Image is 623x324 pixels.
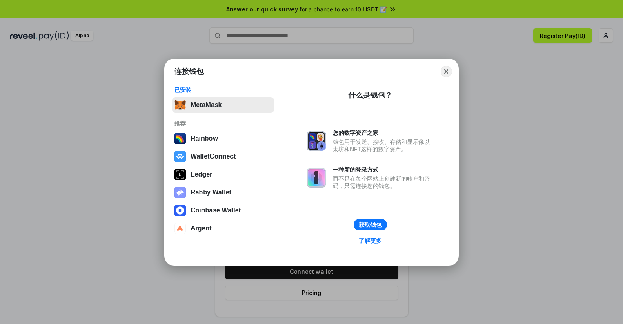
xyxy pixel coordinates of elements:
img: svg+xml,%3Csvg%20xmlns%3D%22http%3A%2F%2Fwww.w3.org%2F2000%2Fsvg%22%20fill%3D%22none%22%20viewBox... [174,187,186,198]
div: Argent [191,225,212,232]
img: svg+xml,%3Csvg%20xmlns%3D%22http%3A%2F%2Fwww.w3.org%2F2000%2Fsvg%22%20fill%3D%22none%22%20viewBox... [307,168,326,188]
img: svg+xml,%3Csvg%20fill%3D%22none%22%20height%3D%2233%22%20viewBox%3D%220%200%2035%2033%22%20width%... [174,99,186,111]
button: Ledger [172,166,274,183]
img: svg+xml,%3Csvg%20xmlns%3D%22http%3A%2F%2Fwww.w3.org%2F2000%2Fsvg%22%20fill%3D%22none%22%20viewBox... [307,131,326,151]
button: Coinbase Wallet [172,202,274,219]
div: 什么是钱包？ [348,90,392,100]
img: svg+xml,%3Csvg%20width%3D%2228%22%20height%3D%2228%22%20viewBox%3D%220%200%2028%2028%22%20fill%3D... [174,205,186,216]
div: 一种新的登录方式 [333,166,434,173]
a: 了解更多 [354,235,387,246]
img: svg+xml,%3Csvg%20width%3D%22120%22%20height%3D%22120%22%20viewBox%3D%220%200%20120%20120%22%20fil... [174,133,186,144]
h1: 连接钱包 [174,67,204,76]
div: 推荐 [174,120,272,127]
img: svg+xml,%3Csvg%20width%3D%2228%22%20height%3D%2228%22%20viewBox%3D%220%200%2028%2028%22%20fill%3D... [174,151,186,162]
div: 而不是在每个网站上创建新的账户和密码，只需连接您的钱包。 [333,175,434,190]
button: Close [441,66,452,77]
div: Rainbow [191,135,218,142]
div: WalletConnect [191,153,236,160]
button: MetaMask [172,97,274,113]
div: MetaMask [191,101,222,109]
button: Rabby Wallet [172,184,274,201]
div: 您的数字资产之家 [333,129,434,136]
button: 获取钱包 [354,219,387,230]
button: WalletConnect [172,148,274,165]
div: Rabby Wallet [191,189,231,196]
div: 已安装 [174,86,272,94]
img: svg+xml,%3Csvg%20width%3D%2228%22%20height%3D%2228%22%20viewBox%3D%220%200%2028%2028%22%20fill%3D... [174,223,186,234]
div: 获取钱包 [359,221,382,228]
img: svg+xml,%3Csvg%20xmlns%3D%22http%3A%2F%2Fwww.w3.org%2F2000%2Fsvg%22%20width%3D%2228%22%20height%3... [174,169,186,180]
button: Rainbow [172,130,274,147]
div: 钱包用于发送、接收、存储和显示像以太坊和NFT这样的数字资产。 [333,138,434,153]
div: Coinbase Wallet [191,207,241,214]
div: Ledger [191,171,212,178]
button: Argent [172,220,274,237]
div: 了解更多 [359,237,382,244]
